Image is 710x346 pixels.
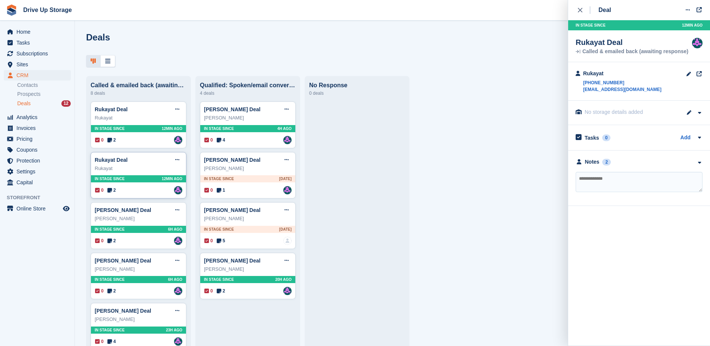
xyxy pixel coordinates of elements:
[95,327,125,333] span: In stage since
[16,27,61,37] span: Home
[585,134,599,141] h2: Tasks
[174,237,182,245] img: Andy
[95,258,151,264] a: [PERSON_NAME] Deal
[283,186,292,194] a: Andy
[204,258,260,264] a: [PERSON_NAME] Deal
[95,316,182,323] div: [PERSON_NAME]
[279,227,292,232] span: [DATE]
[692,38,703,48] img: Andy
[217,187,225,194] span: 1
[95,308,151,314] a: [PERSON_NAME] Deal
[95,265,182,273] div: [PERSON_NAME]
[95,126,125,131] span: In stage since
[95,157,128,163] a: Rukayat Deal
[16,37,61,48] span: Tasks
[95,137,104,143] span: 0
[86,32,110,42] h1: Deals
[95,237,104,244] span: 0
[200,89,296,98] div: 4 deals
[16,59,61,70] span: Sites
[204,137,213,143] span: 0
[95,207,151,213] a: [PERSON_NAME] Deal
[217,237,225,244] span: 5
[95,288,104,294] span: 0
[4,145,71,155] a: menu
[576,38,688,47] div: Rukayat Deal
[62,204,71,213] a: Preview store
[204,207,260,213] a: [PERSON_NAME] Deal
[162,176,182,182] span: 12MIN AGO
[95,227,125,232] span: In stage since
[602,134,611,141] div: 0
[204,237,213,244] span: 0
[107,338,116,345] span: 4
[4,27,71,37] a: menu
[217,137,225,143] span: 4
[174,186,182,194] img: Andy
[107,237,116,244] span: 2
[17,100,31,107] span: Deals
[95,338,104,345] span: 0
[20,4,75,16] a: Drive Up Storage
[204,227,234,232] span: In stage since
[585,158,600,166] div: Notes
[16,145,61,155] span: Coupons
[95,106,128,112] a: Rukayat Deal
[162,126,182,131] span: 12MIN AGO
[217,288,225,294] span: 2
[107,288,116,294] span: 2
[91,82,186,89] div: Called & emailed back (awaiting response)
[4,70,71,81] a: menu
[17,100,71,107] a: Deals 12
[283,136,292,144] img: Andy
[107,137,116,143] span: 2
[174,287,182,295] img: Andy
[4,112,71,122] a: menu
[91,89,186,98] div: 8 deals
[576,49,688,54] div: Called & emailed back (awaiting response)
[95,176,125,182] span: In stage since
[4,155,71,166] a: menu
[204,277,234,282] span: In stage since
[204,265,292,273] div: [PERSON_NAME]
[7,194,74,201] span: Storefront
[583,86,661,93] a: [EMAIL_ADDRESS][DOMAIN_NAME]
[279,176,292,182] span: [DATE]
[204,106,260,112] a: [PERSON_NAME] Deal
[95,165,182,172] div: Rukayat
[204,114,292,122] div: [PERSON_NAME]
[204,288,213,294] span: 0
[277,126,292,131] span: 4H AGO
[17,82,71,89] a: Contacts
[602,159,611,166] div: 2
[166,327,182,333] span: 23H AGO
[16,112,61,122] span: Analytics
[576,22,606,28] span: In stage since
[4,166,71,177] a: menu
[16,123,61,133] span: Invoices
[174,337,182,346] img: Andy
[204,187,213,194] span: 0
[204,176,234,182] span: In stage since
[95,215,182,222] div: [PERSON_NAME]
[17,91,40,98] span: Prospects
[583,79,661,86] a: [PHONE_NUMBER]
[168,227,182,232] span: 6H AGO
[204,126,234,131] span: In stage since
[4,134,71,144] a: menu
[275,277,292,282] span: 20H AGO
[4,123,71,133] a: menu
[16,166,61,177] span: Settings
[16,134,61,144] span: Pricing
[283,287,292,295] img: Andy
[283,237,292,245] a: deal-assignee-blank
[4,177,71,188] a: menu
[4,203,71,214] a: menu
[95,187,104,194] span: 0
